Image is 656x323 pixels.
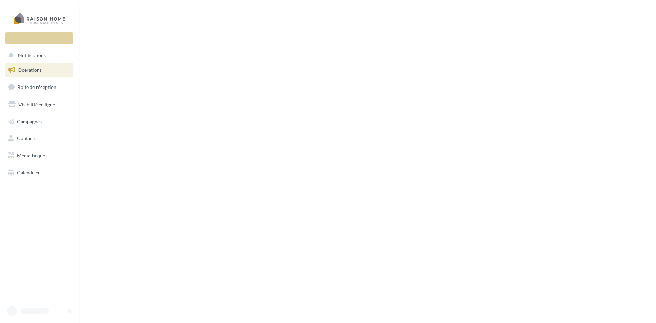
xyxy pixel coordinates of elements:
a: Médiathèque [4,148,74,163]
a: Contacts [4,131,74,146]
a: Visibilité en ligne [4,97,74,112]
a: Campagnes [4,115,74,129]
span: Notifications [18,53,46,58]
span: Opérations [18,67,42,73]
span: Contacts [17,135,36,141]
span: Visibilité en ligne [18,102,55,107]
span: Calendrier [17,170,40,175]
span: Boîte de réception [17,84,56,90]
a: Calendrier [4,165,74,180]
div: Nouvelle campagne [5,32,73,44]
a: Boîte de réception [4,80,74,94]
span: Campagnes [17,118,42,124]
a: Opérations [4,63,74,77]
span: Médiathèque [17,152,45,158]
